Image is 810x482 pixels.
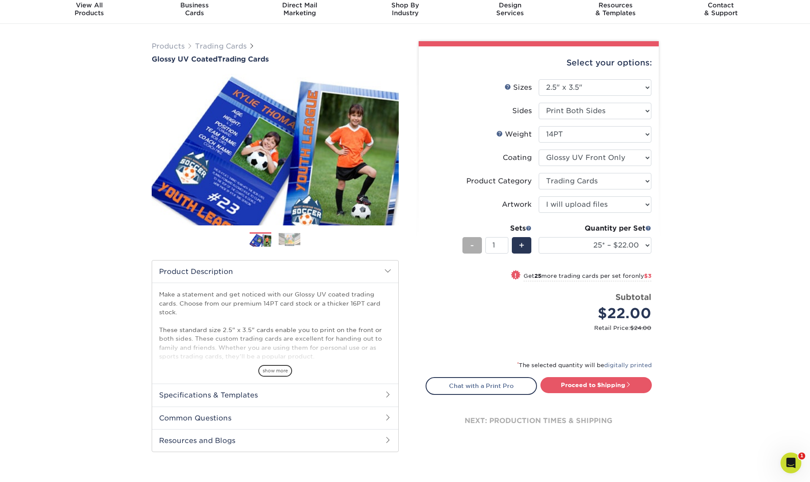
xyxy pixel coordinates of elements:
[781,453,801,473] iframe: Intercom live chat
[545,303,651,324] div: $22.00
[466,176,532,186] div: Product Category
[524,273,651,281] small: Get more trading cards per set for
[152,384,398,406] h2: Specifications & Templates
[534,273,541,279] strong: 25
[247,1,352,17] div: Marketing
[352,1,458,17] div: Industry
[250,233,271,248] img: Trading Cards 01
[458,1,563,17] div: Services
[496,129,532,140] div: Weight
[426,46,652,79] div: Select your options:
[514,271,517,280] span: !
[152,407,398,429] h2: Common Questions
[152,55,399,63] a: Glossy UV CoatedTrading Cards
[563,1,668,9] span: Resources
[195,42,247,50] a: Trading Cards
[279,233,300,246] img: Trading Cards 02
[159,290,391,396] p: Make a statement and get noticed with our Glossy UV coated trading cards. Choose from our premium...
[152,42,185,50] a: Products
[502,199,532,210] div: Artwork
[152,55,218,63] span: Glossy UV Coated
[798,453,805,459] span: 1
[668,1,774,9] span: Contact
[504,82,532,93] div: Sizes
[563,1,668,17] div: & Templates
[604,362,652,368] a: digitally printed
[503,153,532,163] div: Coating
[152,64,399,235] img: Glossy UV Coated 01
[644,273,651,279] span: $3
[37,1,142,17] div: Products
[152,261,398,283] h2: Product Description
[615,292,651,302] strong: Subtotal
[631,273,651,279] span: only
[352,1,458,9] span: Shop By
[668,1,774,17] div: & Support
[152,429,398,452] h2: Resources and Blogs
[462,223,532,234] div: Sets
[630,325,651,331] span: $24.00
[458,1,563,9] span: Design
[142,1,247,17] div: Cards
[426,377,537,394] a: Chat with a Print Pro
[142,1,247,9] span: Business
[519,239,524,252] span: +
[426,395,652,447] div: next: production times & shipping
[539,223,651,234] div: Quantity per Set
[258,365,292,377] span: show more
[470,239,474,252] span: -
[517,362,652,368] small: The selected quantity will be
[540,377,652,393] a: Proceed to Shipping
[512,106,532,116] div: Sides
[433,324,651,332] small: Retail Price:
[37,1,142,9] span: View All
[247,1,352,9] span: Direct Mail
[152,55,399,63] h1: Trading Cards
